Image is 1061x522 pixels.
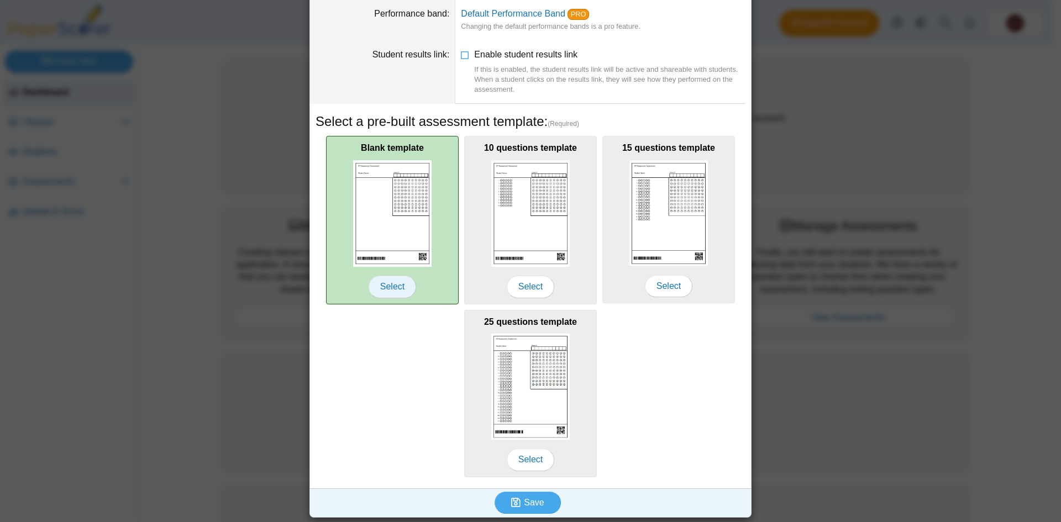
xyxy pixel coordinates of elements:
label: Student results link [372,50,450,59]
span: Select [507,449,554,471]
img: scan_sheet_25_questions.png [491,334,570,440]
span: Enable student results link [474,50,745,94]
small: Changing the default performance bands is a pro feature. [461,22,640,30]
a: PRO [568,9,589,20]
h5: Select a pre-built assessment template: [316,112,745,131]
img: scan_sheet_15_questions.png [629,160,708,266]
span: (Required) [548,119,579,129]
b: 10 questions template [484,143,577,152]
a: Default Performance Band [461,9,565,18]
span: Select [507,276,554,298]
b: 25 questions template [484,317,577,326]
span: Select [369,276,416,298]
label: Performance band [374,9,449,18]
img: scan_sheet_10_questions.png [491,160,570,267]
b: Blank template [361,143,424,152]
img: scan_sheet_blank.png [353,160,432,267]
span: Select [645,275,692,297]
span: Save [524,498,544,507]
b: 15 questions template [622,143,715,152]
div: If this is enabled, the student results link will be active and shareable with students. When a s... [474,65,745,95]
button: Save [495,492,561,514]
